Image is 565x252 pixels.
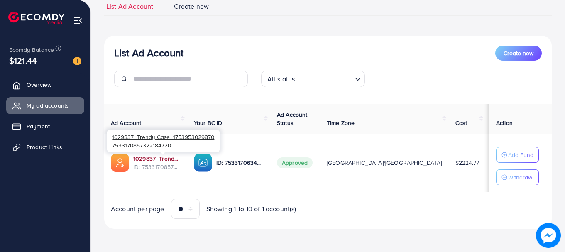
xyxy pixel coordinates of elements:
[496,147,539,163] button: Add Fund
[133,154,181,163] a: 1029837_Trendy Case_1753953029870
[496,169,539,185] button: Withdraw
[73,57,81,65] img: image
[114,47,183,59] h3: List Ad Account
[73,16,83,25] img: menu
[106,2,153,11] span: List Ad Account
[277,110,308,127] span: Ad Account Status
[27,101,69,110] span: My ad accounts
[111,154,129,172] img: ic-ads-acc.e4c84228.svg
[327,119,355,127] span: Time Zone
[112,133,214,141] span: 1029837_Trendy Case_1753953029870
[8,12,64,24] img: logo
[27,81,51,89] span: Overview
[455,119,467,127] span: Cost
[261,71,365,87] div: Search for option
[27,122,50,130] span: Payment
[133,163,181,171] span: ID: 7533170857322184720
[107,130,220,152] div: 7533170857322184720
[6,97,84,114] a: My ad accounts
[496,119,513,127] span: Action
[508,150,533,160] p: Add Fund
[194,154,212,172] img: ic-ba-acc.ded83a64.svg
[9,54,37,66] span: $121.44
[111,204,164,214] span: Account per page
[277,157,313,168] span: Approved
[327,159,442,167] span: [GEOGRAPHIC_DATA]/[GEOGRAPHIC_DATA]
[194,119,223,127] span: Your BC ID
[536,223,561,248] img: image
[216,158,264,168] p: ID: 7533170634600448001
[9,46,54,54] span: Ecomdy Balance
[508,172,532,182] p: Withdraw
[298,71,352,85] input: Search for option
[6,139,84,155] a: Product Links
[206,204,296,214] span: Showing 1 To 10 of 1 account(s)
[27,143,62,151] span: Product Links
[111,119,142,127] span: Ad Account
[6,76,84,93] a: Overview
[266,73,297,85] span: All status
[455,159,479,167] span: $2224.77
[495,46,542,61] button: Create new
[174,2,209,11] span: Create new
[6,118,84,135] a: Payment
[504,49,533,57] span: Create new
